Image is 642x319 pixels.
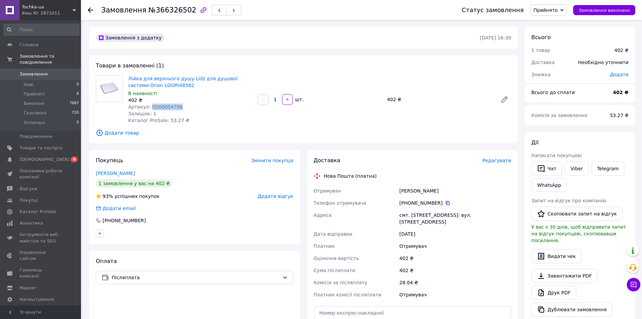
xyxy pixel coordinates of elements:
a: WhatsApp [531,178,567,192]
span: №366326502 [148,6,196,14]
span: Головна [20,42,38,48]
time: [DATE] 16:30 [480,35,511,40]
a: Viber [565,162,588,176]
a: Друк PDF [531,286,576,300]
span: Товари в замовленні (1) [96,62,164,69]
div: 402 ₴ [398,252,512,264]
div: 1 замовлення у вас на 402 ₴ [96,179,172,187]
div: 402 ₴ [384,95,495,104]
span: Всього до сплати [531,90,575,95]
span: Додати товар [96,129,511,137]
div: шт. [294,96,304,103]
span: Відгуки [20,186,37,192]
span: Нові [24,82,33,88]
span: Каталог ProSale [20,209,56,215]
span: У вас є 30 днів, щоб відправити запит на відгук покупцеві, скопіювавши посилання. [531,224,626,243]
span: Артикул: SD00054706 [128,104,183,110]
span: Аналітика [20,220,43,226]
span: Платник комісії післяплати [314,292,382,297]
button: Замовлення виконано [573,5,635,15]
span: Покупці [20,197,38,203]
div: [PERSON_NAME] [398,185,512,197]
span: Післяплата [112,274,280,281]
span: Знижка [531,72,551,77]
span: Повідомлення [20,134,52,140]
button: Чат з покупцем [627,278,640,291]
div: Додати email [102,205,136,212]
a: Telegram [591,162,624,176]
span: Товари та послуги [20,145,62,151]
span: 1 товар [531,48,550,53]
span: Виконані [24,100,45,107]
span: 720 [72,110,79,116]
span: Залишок: 1 [128,111,157,116]
a: Завантажити PDF [531,269,597,283]
div: Отримувач [398,289,512,301]
div: Необхідно уточнити [574,55,633,70]
span: Доставка [531,60,555,65]
span: Прийняті [24,91,45,97]
div: 402 ₴ [398,264,512,277]
a: [PERSON_NAME] [96,171,135,176]
span: 7887 [69,100,79,107]
span: Гаманець компанії [20,267,62,279]
span: Показники роботи компанії [20,168,62,180]
span: 8 [77,91,79,97]
div: 402 ₴ [614,47,629,54]
button: Видати чек [531,249,582,263]
div: 402 ₴ [128,97,252,104]
span: Замовлення [20,71,48,77]
div: Замовлення з додатку [96,34,164,42]
span: Доставка [314,157,340,164]
span: Управління сайтом [20,250,62,262]
span: Написати покупцеві [531,153,582,158]
span: Дата відправки [314,231,353,237]
span: Комісія за замовлення [531,113,587,118]
span: Інструменти веб-майстра та SEO [20,232,62,244]
span: Дії [531,139,538,146]
span: Платник [314,243,335,249]
div: Статус замовлення [462,7,524,13]
div: Нова Пошта (платна) [322,173,379,179]
div: Додати email [95,205,136,212]
span: 0 [77,120,79,126]
span: Сума післяплати [314,268,356,273]
div: Отримувач [398,240,512,252]
span: 6 [71,156,78,162]
span: Телефон отримувача [314,200,366,206]
b: 402 ₴ [613,90,629,95]
img: Лійка для верхнього душу Lidz для душової системи Orion LDORI48582 [96,76,122,102]
span: Прийнято [533,7,558,13]
span: Комісія за післяплату [314,280,367,285]
button: Чат [531,162,562,176]
a: Редагувати [498,93,511,106]
div: Ваш ID: 2871011 [22,10,81,16]
span: Запит на відгук про компанію [531,198,606,203]
a: Лійка для верхнього душу Lidz для душової системи Orion LDORI48582 [128,76,238,88]
span: Всього [531,34,551,40]
span: Оплата [96,258,117,264]
span: Редагувати [482,158,511,163]
span: Отримувач [314,188,341,194]
span: Адреса [314,212,332,218]
div: [DATE] [398,228,512,240]
input: Пошук [3,24,80,36]
div: 28.04 ₴ [398,277,512,289]
span: Додати [610,72,629,77]
div: Повернутися назад [88,7,93,13]
button: Дублювати замовлення [531,302,612,317]
span: 93% [103,194,113,199]
span: Оплачені [24,120,45,126]
div: смт. [STREET_ADDRESS]: вул. [STREET_ADDRESS] [398,209,512,228]
span: 53.27 ₴ [610,113,629,118]
span: Замовлення та повідомлення [20,53,81,65]
span: Додати відгук [258,194,293,199]
button: Скопіювати запит на відгук [531,207,622,221]
span: 0 [77,82,79,88]
div: [PHONE_NUMBER] [399,200,511,206]
span: Замовлення [101,6,146,14]
span: Налаштування [20,296,54,302]
span: Покупець [96,157,123,164]
span: Скасовані [24,110,47,116]
span: Tochka-ua [22,4,73,10]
